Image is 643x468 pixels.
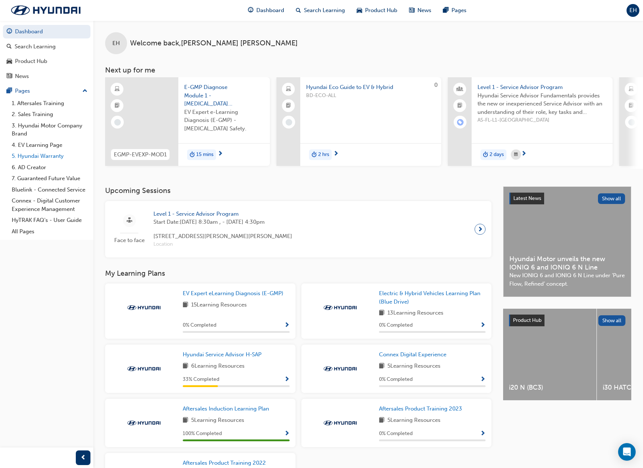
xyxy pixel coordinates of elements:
span: Face to face [111,236,148,245]
span: i20 N (BC3) [509,383,591,392]
span: laptop-icon [286,85,291,94]
span: book-icon [379,362,384,371]
a: Connex - Digital Customer Experience Management [9,195,90,215]
span: up-icon [82,86,88,96]
span: book-icon [379,309,384,318]
a: HyTRAK FAQ's - User Guide [9,215,90,226]
img: Trak [124,365,164,372]
a: 0Hyundai Eco Guide to EV & HybridBD-ECO-ALLduration-icon2 hrs [276,77,441,166]
a: Latest NewsShow all [509,193,625,204]
span: learningRecordVerb_NONE-icon [114,119,121,126]
span: Hyundai Motor unveils the new IONIQ 6 and IONIQ 6 N Line [509,255,625,271]
a: guage-iconDashboard [242,3,290,18]
button: Show Progress [284,429,290,438]
span: E-GMP Diagnose Module 1 - [MEDICAL_DATA] Safety [184,83,264,108]
span: [STREET_ADDRESS][PERSON_NAME][PERSON_NAME] [153,232,292,241]
span: Aftersales Product Training 2023 [379,405,462,412]
a: EV Expert eLearning Diagnosis (E-GMP) [183,289,286,298]
span: booktick-icon [286,101,291,111]
div: News [15,72,29,81]
a: All Pages [9,226,90,237]
a: News [3,70,90,83]
button: Pages [3,84,90,98]
span: booktick-icon [629,101,634,111]
a: Bluelink - Connected Service [9,184,90,196]
span: EH [629,6,637,15]
span: Level 1 - Service Advisor Program [477,83,607,92]
a: Aftersales Product Training 2023 [379,405,465,413]
span: Show Progress [284,431,290,437]
span: Aftersales Product Training 2022 [183,460,266,466]
span: next-icon [333,151,339,157]
span: people-icon [457,85,462,94]
span: 0 [434,82,438,88]
a: Connex Digital Experience [379,350,449,359]
button: Show Progress [284,375,290,384]
a: Hyundai Service Advisor H-SAP [183,350,264,359]
a: pages-iconPages [437,3,472,18]
span: next-icon [477,224,483,234]
a: 7. Guaranteed Future Value [9,173,90,184]
span: EV Expert eLearning Diagnosis (E-GMP) [183,290,283,297]
img: Trak [320,365,360,372]
span: book-icon [183,362,188,371]
span: Connex Digital Experience [379,351,446,358]
span: 13 Learning Resources [387,309,443,318]
span: Show Progress [284,376,290,383]
span: 2 hrs [318,151,329,159]
span: 0 % Completed [379,375,413,384]
span: Show Progress [480,322,486,329]
span: book-icon [379,416,384,425]
a: Face to faceLevel 1 - Service Advisor ProgramStart Date:[DATE] 8:30am , - [DATE] 4:30pm[STREET_AD... [111,207,486,252]
div: Product Hub [15,57,47,66]
a: 3. Hyundai Motor Company Brand [9,120,90,140]
span: Aftersales Induction Learning Plan [183,405,269,412]
button: Show all [598,193,625,204]
button: DashboardSearch LearningProduct HubNews [3,23,90,84]
span: 5 Learning Resources [191,416,244,425]
span: Welcome back , [PERSON_NAME] [PERSON_NAME] [130,39,298,48]
span: laptop-icon [629,85,634,94]
h3: My Learning Plans [105,269,491,278]
a: Product Hub [3,55,90,68]
a: Dashboard [3,25,90,38]
span: 15 mins [196,151,213,159]
a: 5. Hyundai Warranty [9,151,90,162]
span: Show Progress [480,431,486,437]
h3: Next up for me [93,66,643,74]
span: book-icon [183,301,188,310]
span: Show Progress [284,322,290,329]
span: 0 % Completed [379,430,413,438]
span: learningRecordVerb_NONE-icon [628,119,635,126]
span: learningRecordVerb_NONE-icon [286,119,292,126]
span: News [417,6,431,15]
span: Location [153,240,292,249]
a: i20 N (BC3) [503,309,596,400]
span: sessionType_FACE_TO_FACE-icon [127,216,132,225]
a: Search Learning [3,40,90,53]
span: Product Hub [365,6,397,15]
span: Search Learning [304,6,345,15]
img: Trak [320,304,360,311]
span: Pages [451,6,467,15]
div: Pages [15,87,30,95]
span: news-icon [7,73,12,80]
img: Trak [124,304,164,311]
span: next-icon [218,151,223,157]
a: 2. Sales Training [9,109,90,120]
span: news-icon [409,6,415,15]
span: Product Hub [513,317,542,323]
span: guage-icon [248,6,253,15]
span: book-icon [183,416,188,425]
a: 1. Aftersales Training [9,98,90,109]
span: pages-icon [443,6,449,15]
span: calendar-icon [514,150,518,159]
a: Aftersales Induction Learning Plan [183,405,272,413]
span: 2 days [490,151,504,159]
a: 4. EV Learning Page [9,140,90,151]
span: 6 Learning Resources [191,362,245,371]
span: 15 Learning Resources [191,301,247,310]
div: Open Intercom Messenger [618,443,636,461]
span: car-icon [7,58,12,65]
